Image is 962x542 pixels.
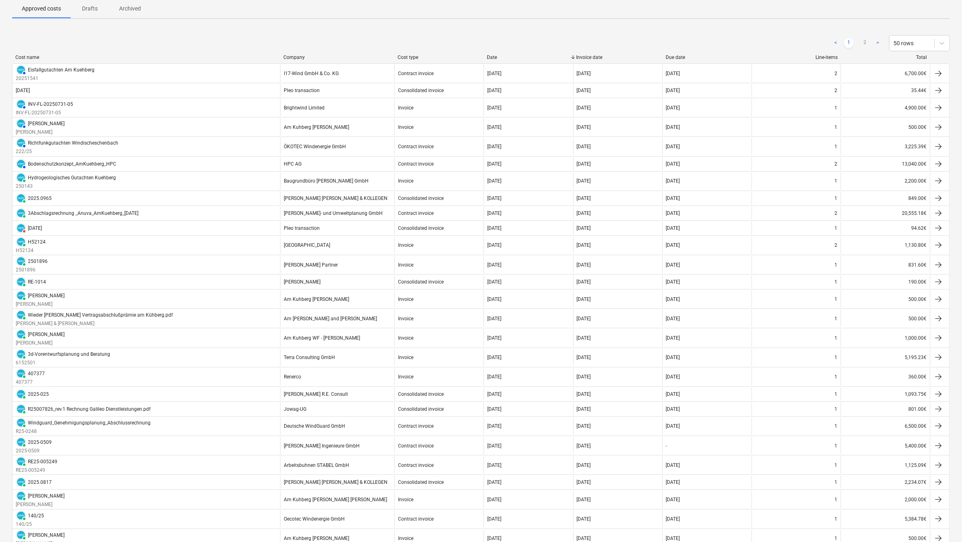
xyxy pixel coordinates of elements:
div: 407377 [28,371,45,376]
div: [DATE] [666,536,680,541]
div: Windguard_Genehmigungsplanung_Abschlussrechnung [28,420,151,426]
a: Next page [873,38,883,48]
div: Jowag-UG [284,406,306,412]
div: [DATE] [577,443,591,449]
div: 6,500.00€ [841,418,930,435]
div: 1 [835,296,838,302]
p: 407377 [16,379,45,386]
div: [DATE] [487,279,501,285]
div: 1 [835,316,838,321]
div: [DATE] [666,423,680,429]
div: [DATE] [487,423,501,429]
a: Page 2 [860,38,870,48]
div: 1 [835,406,838,412]
div: Arbeitsbuhnen STABEL GmbH [284,462,349,468]
div: Invoice has been synced with Xero and its status is currently PAID [16,510,26,521]
img: xero.svg [17,458,25,466]
div: RE-1014 [28,279,46,285]
div: Invoice has been synced with Xero and its status is currently PAID [16,418,26,428]
div: Contract invoice [398,71,434,76]
div: [DATE] [666,178,680,184]
p: Approved costs [22,4,61,13]
div: Am Kuhberg [PERSON_NAME] [PERSON_NAME] [284,497,387,502]
div: 1 [835,516,838,522]
div: Contract invoice [398,516,434,522]
div: 94.62€ [841,222,930,235]
div: 1 [835,355,838,360]
div: [DATE] [487,296,501,302]
a: Previous page [831,38,841,48]
p: [PERSON_NAME] [16,301,65,308]
div: Invoice has been synced with Xero and its status is currently PAID [16,437,26,447]
p: 6152501 [16,359,110,366]
div: [PERSON_NAME] [28,332,65,337]
div: Invoice has been synced with Xero and its status is currently PAID [16,310,26,320]
img: xero.svg [17,66,25,74]
img: xero.svg [17,139,25,147]
div: Contract invoice [398,423,434,429]
div: Contract invoice [398,210,434,216]
div: Invoice has been synced with Xero and its status is currently AUTHORISED [16,159,26,169]
div: [DATE] [666,161,680,167]
div: Invoice [398,335,413,341]
p: [PERSON_NAME] [16,501,65,508]
div: [DATE] [577,374,591,380]
div: Contract invoice [398,161,434,167]
div: Invoice has been synced with Xero and its status is currently PAID [16,208,26,218]
p: Archived [119,4,141,13]
div: [DATE] [487,242,501,248]
div: Baugrundbüro [PERSON_NAME] GmbH [284,178,369,184]
div: 5,400.00€ [841,437,930,454]
p: INV-FL-20250731-05 [16,109,73,116]
div: Invoice [398,105,413,111]
div: Invoice has been synced with Xero and its status is currently PAID [16,329,26,340]
div: Am Kuhberg [PERSON_NAME] [284,536,349,541]
div: [DATE] [577,88,591,93]
div: [DATE] [487,355,501,360]
div: 2025.0817 [28,479,52,485]
div: 2,200.00€ [841,172,930,190]
div: 20,555.18€ [841,207,930,220]
p: [PERSON_NAME] & [PERSON_NAME] [16,320,173,327]
div: 2 [835,210,838,216]
div: [DATE] [577,296,591,302]
div: [DATE] [487,443,501,449]
div: Richtfunkgutachten Windischeschenbach [28,140,118,146]
div: [DATE] [487,479,501,485]
div: [DATE] [487,536,501,541]
div: Invoice [398,374,413,380]
div: [DATE] [487,406,501,412]
div: 500.00€ [841,290,930,308]
div: [DATE] [487,71,501,76]
div: Invoice has been synced with Xero and its status is currently PAID [16,172,26,183]
div: [DATE] [487,144,501,149]
div: [DATE] [577,316,591,321]
div: [DATE] [487,161,501,167]
div: [DATE] [577,71,591,76]
div: Am Kuhberg WF - [PERSON_NAME] [284,335,360,341]
img: xero.svg [17,531,25,539]
div: [DATE] [577,462,591,468]
div: [DATE] [577,225,591,231]
div: [DATE] [577,497,591,502]
div: Invoice [398,296,413,302]
div: Consolidated invoice [398,195,444,201]
p: 2025-0509 [16,447,52,454]
div: [PERSON_NAME] [284,279,321,285]
div: [DATE] [577,210,591,216]
img: xero.svg [17,257,25,265]
div: Consolidated invoice [398,406,444,412]
div: 1 [835,374,838,380]
div: Company [283,55,391,60]
div: [DATE] [577,279,591,285]
div: [DATE] [577,355,591,360]
div: 500.00€ [841,118,930,136]
div: 5,195.23€ [841,349,930,366]
div: 1,125.09€ [841,456,930,474]
div: [DATE] [666,71,680,76]
div: 1 [835,423,838,429]
div: Hydrogeologisches Gutachten Kuehberg [28,175,116,181]
div: Invoice has been synced with Xero and its status is currently PAID [16,277,26,287]
div: Oecotec Windenergie GmbH [284,516,345,522]
div: 3d-Vorentwurfsplanung und Beratung [28,351,110,357]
